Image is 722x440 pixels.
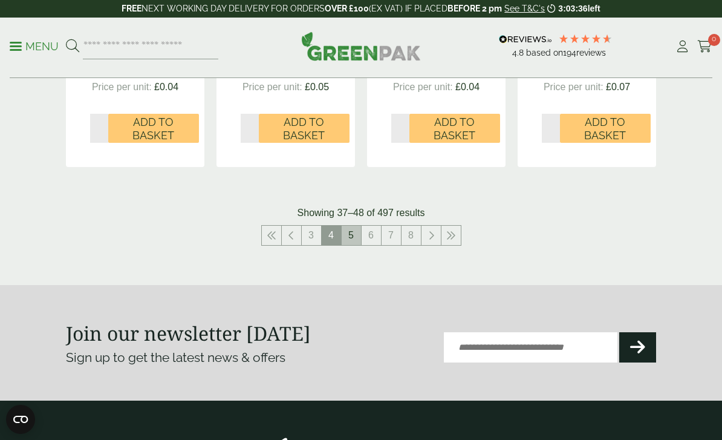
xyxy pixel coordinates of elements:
[504,4,545,13] a: See T&C's
[393,82,453,92] span: Price per unit:
[544,82,603,92] span: Price per unit:
[92,82,152,92] span: Price per unit:
[697,41,712,53] i: Cart
[675,41,690,53] i: My Account
[301,31,421,61] img: GreenPak Supplies
[325,4,369,13] strong: OVER £100
[362,226,381,245] a: 6
[302,226,321,245] a: 3
[455,82,480,92] span: £0.04
[242,82,302,92] span: Price per unit:
[6,405,35,434] button: Open CMP widget
[402,226,421,245] a: 8
[342,226,361,245] a: 5
[122,4,141,13] strong: FREE
[588,4,600,13] span: left
[512,48,526,57] span: 4.8
[322,226,341,245] span: 4
[259,114,350,143] button: Add to Basket
[606,82,630,92] span: £0.07
[558,33,613,44] div: 4.78 Stars
[117,116,190,142] span: Add to Basket
[499,35,551,44] img: REVIEWS.io
[526,48,563,57] span: Based on
[10,39,59,54] p: Menu
[66,320,311,346] strong: Join our newsletter [DATE]
[418,116,492,142] span: Add to Basket
[108,114,199,143] button: Add to Basket
[568,116,642,142] span: Add to Basket
[708,34,720,46] span: 0
[560,114,651,143] button: Add to Basket
[298,206,425,220] p: Showing 37–48 of 497 results
[697,38,712,56] a: 0
[305,82,329,92] span: £0.05
[66,348,331,367] p: Sign up to get the latest news & offers
[382,226,401,245] a: 7
[447,4,502,13] strong: BEFORE 2 pm
[409,114,500,143] button: Add to Basket
[563,48,576,57] span: 194
[154,82,178,92] span: £0.04
[267,116,341,142] span: Add to Basket
[576,48,606,57] span: reviews
[10,39,59,51] a: Menu
[558,4,587,13] span: 3:03:36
